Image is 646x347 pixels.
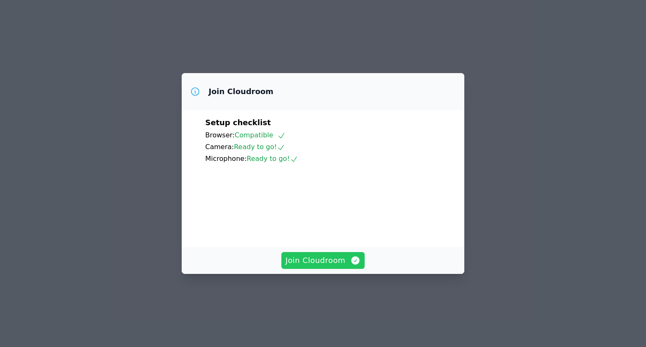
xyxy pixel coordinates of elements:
h3: Join Cloudroom [209,87,273,97]
span: Microphone: [205,155,247,163]
span: Compatible [235,131,286,139]
span: Join Cloudroom [286,255,361,266]
button: Join Cloudroom [281,252,365,269]
span: Setup checklist [205,118,271,127]
span: Ready to go! [234,143,285,151]
span: Browser: [205,131,235,139]
span: Camera: [205,143,234,151]
span: Ready to go! [247,155,298,163]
